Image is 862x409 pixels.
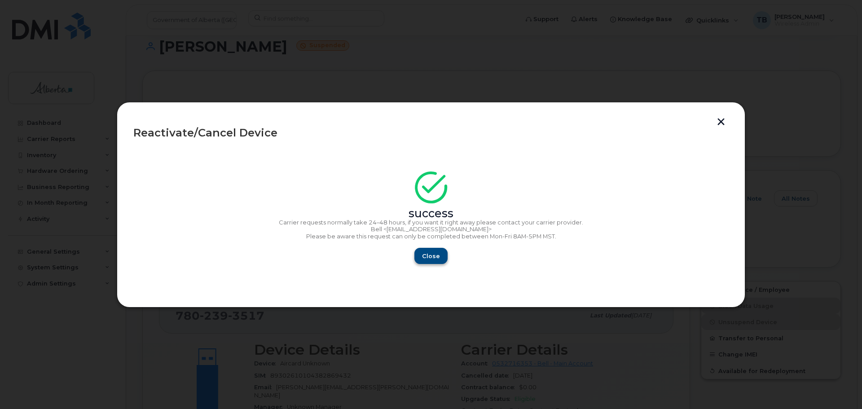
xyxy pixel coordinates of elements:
p: Please be aware this request can only be completed between Mon-Fri 8AM-5PM MST. [133,233,729,240]
div: Reactivate/Cancel Device [133,128,729,138]
p: Carrier requests normally take 24–48 hours, if you want it right away please contact your carrier... [133,219,729,226]
div: success [133,210,729,217]
p: Bell <[EMAIL_ADDRESS][DOMAIN_NAME]> [133,226,729,233]
span: Close [422,252,440,260]
button: Close [414,248,448,264]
